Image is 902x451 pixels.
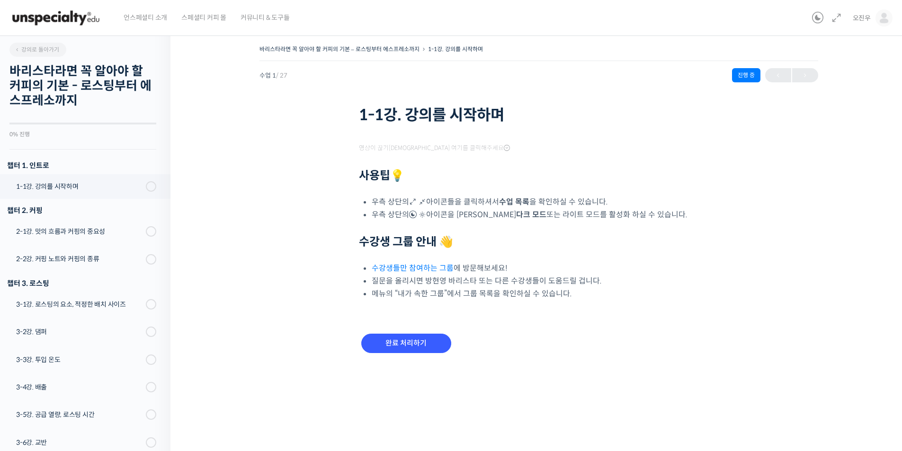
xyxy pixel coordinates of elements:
div: 3-1강. 로스팅의 요소, 적정한 배치 사이즈 [16,299,143,310]
div: 2-2강. 커핑 노트와 커핑의 종류 [16,254,143,264]
li: 우측 상단의 아이콘을 [PERSON_NAME] 또는 라이트 모드를 활성화 하실 수 있습니다. [372,208,719,221]
div: 챕터 2. 커핑 [7,204,156,217]
b: 수업 목록 [499,197,529,207]
div: 0% 진행 [9,132,156,137]
span: 영상이 끊기[DEMOGRAPHIC_DATA] 여기를 클릭해주세요 [359,144,510,152]
div: 2-1강. 맛의 흐름과 커핑의 중요성 [16,226,143,237]
div: 3-6강. 교반 [16,437,143,448]
li: 우측 상단의 아이콘들을 클릭하셔서 을 확인하실 수 있습니다. [372,195,719,208]
strong: 수강생 그룹 안내 👋 [359,235,453,249]
a: 1-1강. 강의를 시작하며 [428,45,483,53]
span: / 27 [276,71,287,80]
h2: 바리스타라면 꼭 알아야 할 커피의 기본 - 로스팅부터 에스프레소까지 [9,64,156,108]
span: 오진우 [853,14,871,22]
strong: 💡 [390,168,404,183]
b: 다크 모드 [516,210,546,220]
div: 3-2강. 댐퍼 [16,327,143,337]
div: 3-4강. 배출 [16,382,143,392]
strong: 사용팁 [359,168,404,183]
div: 챕터 3. 로스팅 [7,277,156,290]
a: 강의로 돌아가기 [9,43,66,57]
li: 에 방문해보세요! [372,262,719,274]
a: 바리스타라면 꼭 알아야 할 커피의 기본 – 로스팅부터 에스프레소까지 [259,45,420,53]
li: 질문을 올리시면 방현영 바리스타 또는 다른 수강생들이 도움드릴 겁니다. [372,274,719,287]
div: 3-3강. 투입 온도 [16,354,143,365]
div: 1-1강. 강의를 시작하며 [16,181,143,192]
li: 메뉴의 “내가 속한 그룹”에서 그룹 목록을 확인하실 수 있습니다. [372,287,719,300]
a: 수강생들만 참여하는 그룹 [372,263,454,273]
h1: 1-1강. 강의를 시작하며 [359,106,719,124]
input: 완료 처리하기 [361,334,451,353]
div: 진행 중 [732,68,760,82]
span: 강의로 돌아가기 [14,46,59,53]
span: 수업 1 [259,72,287,79]
h3: 챕터 1. 인트로 [7,159,156,172]
div: 3-5강. 공급 열량, 로스팅 시간 [16,409,143,420]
